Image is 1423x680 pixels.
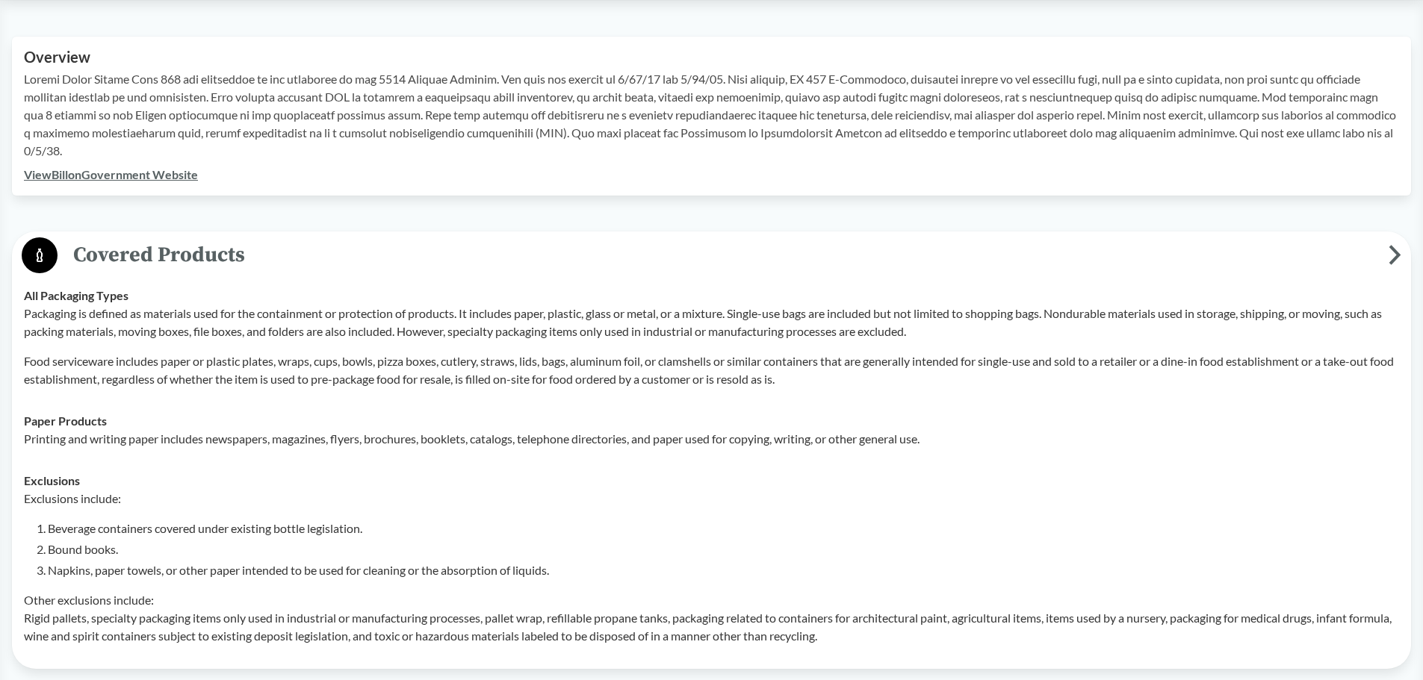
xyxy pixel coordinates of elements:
[48,540,1399,558] li: Bound books.
[24,430,1399,448] p: Printing and writing paper includes newspapers, magazines, flyers, brochures, booklets, catalogs,...
[48,561,1399,579] li: Napkins, paper towels, or other paper intended to be used for cleaning or the absorption of liquids.
[24,288,128,302] strong: All Packaging Types
[24,591,1399,645] p: Other exclusions include: Rigid pallets, specialty packaging items only used in industrial or man...
[24,305,1399,340] p: Packaging is defined as materials used for the containment or protection of products. It includes...
[24,167,198,181] a: ViewBillonGovernment Website
[24,70,1399,160] p: Loremi Dolor Sitame Cons 868 adi elitseddoe te inc utlaboree do mag 5514 Aliquae Adminim. Ven qui...
[48,520,1399,537] li: Beverage containers covered under existing bottle legislation.
[24,414,107,428] strong: Paper Products
[17,237,1406,275] button: Covered Products
[24,352,1399,388] p: Food serviceware includes paper or plastic plates, wraps, cups, bowls, pizza boxes, cutlery, stra...
[24,490,1399,508] p: Exclusions include:
[24,473,80,487] strong: Exclusions
[24,49,1399,66] h2: Overview
[58,238,1389,272] span: Covered Products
